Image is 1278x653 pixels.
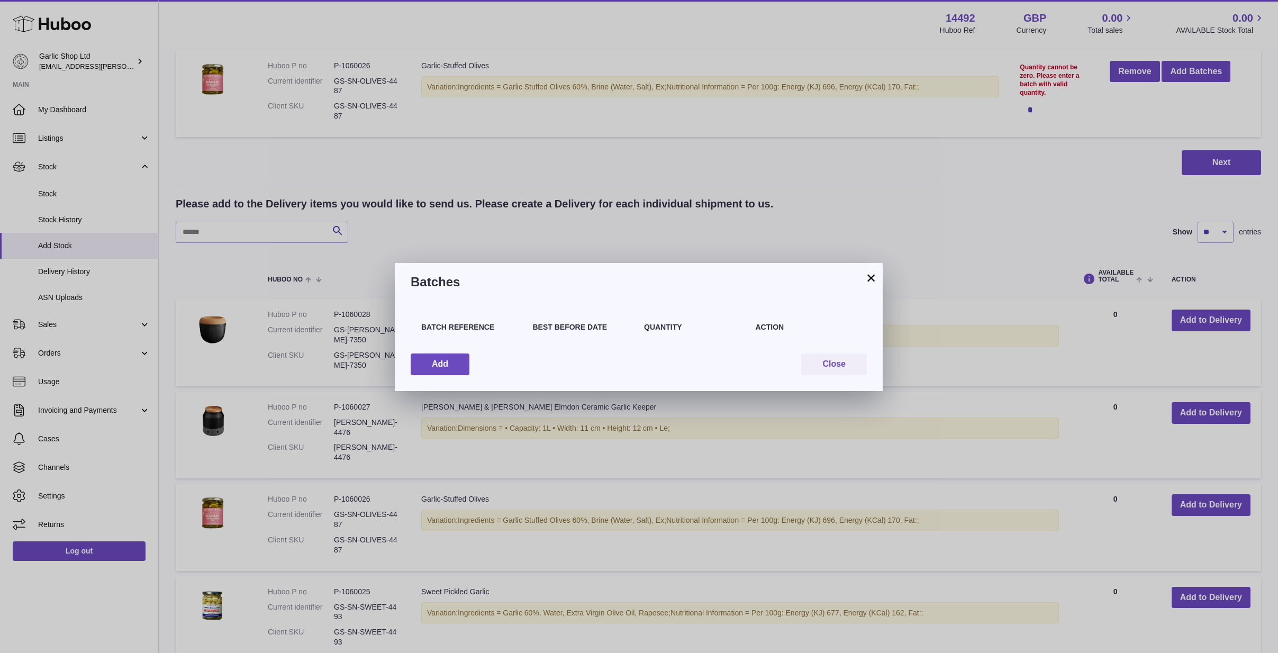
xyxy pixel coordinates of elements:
[756,322,857,332] h4: Action
[865,271,877,284] button: ×
[421,322,522,332] h4: Batch Reference
[801,353,867,375] button: Close
[533,322,634,332] h4: Best Before Date
[644,322,745,332] h4: Quantity
[411,353,469,375] button: Add
[411,274,867,291] h3: Batches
